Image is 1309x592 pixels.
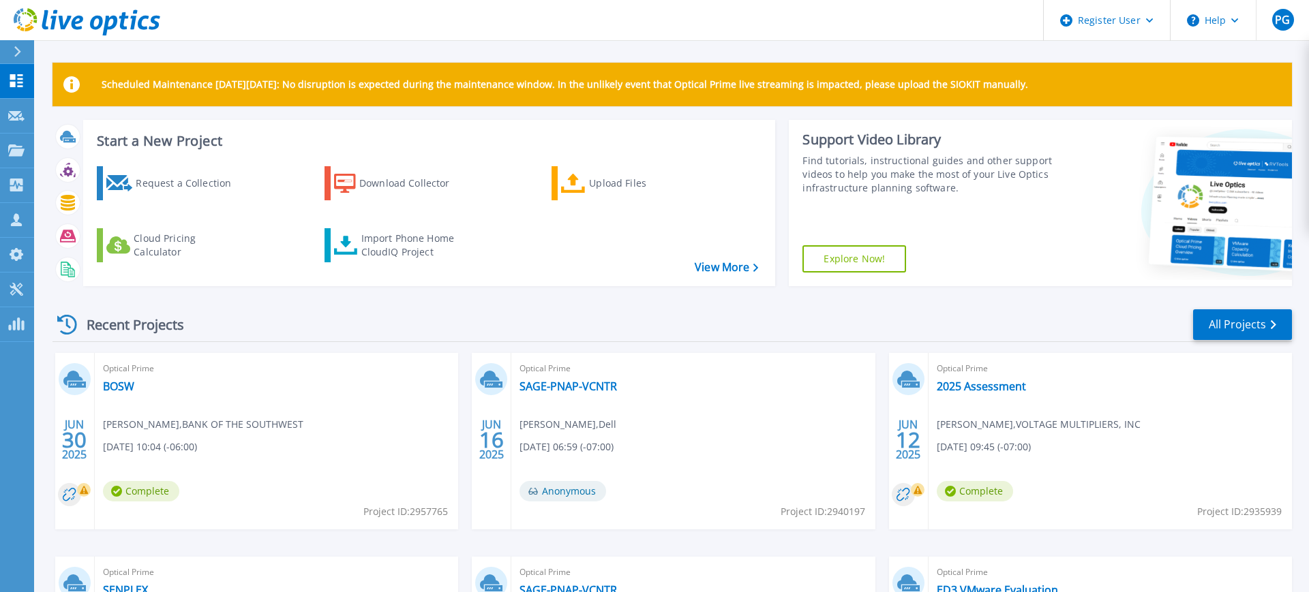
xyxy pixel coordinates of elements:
[97,166,249,200] a: Request a Collection
[896,434,920,446] span: 12
[589,170,698,197] div: Upload Files
[937,481,1013,501] span: Complete
[363,504,448,519] span: Project ID: 2957765
[97,228,249,262] a: Cloud Pricing Calculator
[134,232,243,259] div: Cloud Pricing Calculator
[937,361,1284,376] span: Optical Prime
[1193,309,1292,340] a: All Projects
[359,170,468,197] div: Download Collector
[103,417,303,432] span: [PERSON_NAME] , BANK OF THE SOUTHWEST
[552,166,704,200] a: Upload Files
[103,439,197,454] span: [DATE] 10:04 (-06:00)
[520,565,867,580] span: Optical Prime
[695,261,758,274] a: View More
[361,232,468,259] div: Import Phone Home CloudIQ Project
[520,481,606,501] span: Anonymous
[802,131,1059,149] div: Support Video Library
[802,154,1059,195] div: Find tutorials, instructional guides and other support videos to help you make the most of your L...
[520,417,616,432] span: [PERSON_NAME] , Dell
[97,134,758,149] h3: Start a New Project
[103,379,134,393] a: BOSW
[61,415,87,465] div: JUN 2025
[103,565,450,580] span: Optical Prime
[103,481,179,501] span: Complete
[103,361,450,376] span: Optical Prime
[937,565,1284,580] span: Optical Prime
[479,434,504,446] span: 16
[520,379,617,393] a: SAGE-PNAP-VCNTR
[1197,504,1282,519] span: Project ID: 2935939
[802,245,906,272] a: Explore Now!
[62,434,87,446] span: 30
[102,79,1028,90] p: Scheduled Maintenance [DATE][DATE]: No disruption is expected during the maintenance window. In t...
[937,417,1141,432] span: [PERSON_NAME] , VOLTAGE MULTIPLIERS, INC
[1275,14,1290,25] span: PG
[479,415,505,465] div: JUN 2025
[937,439,1031,454] span: [DATE] 09:45 (-07:00)
[136,170,245,197] div: Request a Collection
[520,439,614,454] span: [DATE] 06:59 (-07:00)
[937,379,1026,393] a: 2025 Assessment
[895,415,921,465] div: JUN 2025
[52,308,202,341] div: Recent Projects
[520,361,867,376] span: Optical Prime
[325,166,477,200] a: Download Collector
[781,504,865,519] span: Project ID: 2940197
